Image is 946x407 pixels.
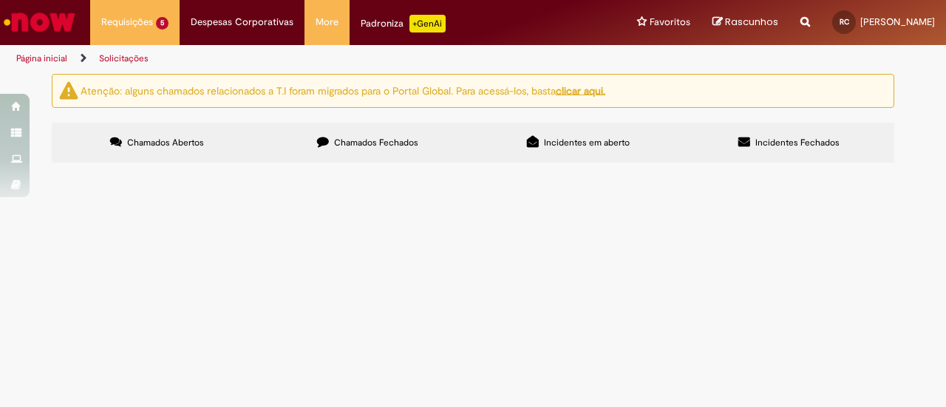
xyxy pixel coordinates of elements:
[409,15,446,33] p: +GenAi
[840,17,849,27] span: RC
[99,52,149,64] a: Solicitações
[81,83,605,97] ng-bind-html: Atenção: alguns chamados relacionados a T.I foram migrados para o Portal Global. Para acessá-los,...
[860,16,935,28] span: [PERSON_NAME]
[156,17,169,30] span: 5
[725,15,778,29] span: Rascunhos
[1,7,78,37] img: ServiceNow
[11,45,619,72] ul: Trilhas de página
[191,15,293,30] span: Despesas Corporativas
[16,52,67,64] a: Página inicial
[316,15,338,30] span: More
[650,15,690,30] span: Favoritos
[755,137,840,148] span: Incidentes Fechados
[556,83,605,97] a: clicar aqui.
[101,15,153,30] span: Requisições
[544,137,630,148] span: Incidentes em aberto
[334,137,418,148] span: Chamados Fechados
[712,16,778,30] a: Rascunhos
[127,137,204,148] span: Chamados Abertos
[361,15,446,33] div: Padroniza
